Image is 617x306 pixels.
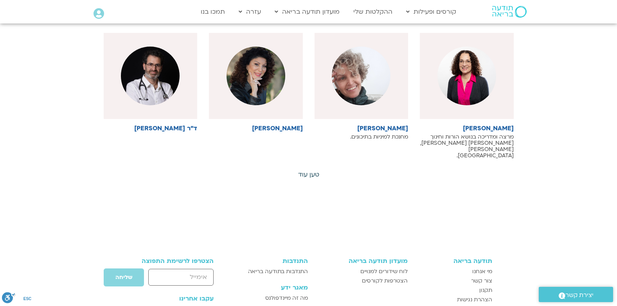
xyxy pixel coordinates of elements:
a: התנדבות בתודעה בריאה [235,267,308,276]
a: [PERSON_NAME]מרצה ומדריכה בנושא הורות וחינוך [PERSON_NAME] [PERSON_NAME], [PERSON_NAME] [GEOGRAPH... [420,33,514,159]
a: צור קשר [416,276,492,286]
h6: [PERSON_NAME] [315,125,408,132]
p: מרצה ומדריכה בנושא הורות וחינוך [PERSON_NAME] [PERSON_NAME], [PERSON_NAME] [GEOGRAPHIC_DATA]. [420,134,514,159]
span: לוח שידורים למנויים [360,267,408,276]
h3: תודעה בריאה [416,257,492,265]
h6: ד"ר [PERSON_NAME] [104,125,198,132]
img: %D7%93%D7%A4%D7%A0%D7%94-%D7%A4%D7%99%D7%99%D7%96%D7%A8.jpg [437,47,496,105]
a: טען עוד [298,170,319,179]
span: הצטרפות לקורסים [362,276,408,286]
a: תקנון [416,286,492,295]
span: שליחה [115,274,132,281]
p: מחנכת למיניות בתיכונים. [315,134,408,140]
form: טופס חדש [125,268,214,291]
a: ד"ר [PERSON_NAME] [104,33,198,132]
a: [PERSON_NAME]מחנכת למיניות בתיכונים. [315,33,408,140]
h3: הצטרפו לרשימת התפוצה [125,257,214,265]
h6: [PERSON_NAME] [209,125,303,132]
a: עזרה [235,4,265,19]
a: הצטרפות לקורסים [316,276,408,286]
img: תודעה בריאה [492,6,527,18]
span: צור קשר [471,276,492,286]
a: לוח שידורים למנויים [316,267,408,276]
button: שליחה [103,268,144,287]
a: קורסים ופעילות [402,4,460,19]
a: הצהרת נגישות [416,295,492,304]
h3: התנדבות [235,257,308,265]
a: מה זה מיינדפולנס [235,293,308,303]
a: יצירת קשר [539,287,613,302]
a: מי אנחנו [416,267,492,276]
span: תקנון [479,286,492,295]
input: אימייל [148,269,214,286]
h3: מאגר ידע [235,284,308,291]
span: הצהרת נגישות [457,295,492,304]
span: יצירת קשר [565,290,594,301]
img: %D7%A0%D7%90%D7%95%D7%94-%D7%91%D7%95%D7%99%D7%9D-e1643133240814.jpeg [227,47,285,105]
a: ההקלטות שלי [349,4,396,19]
a: מועדון תודעה בריאה [271,4,344,19]
img: %D7%93%D7%A8-%D7%A9%D7%A8%D7%95%D7%9F-%D7%A7%D7%9C%D7%99%D7%99%D7%98%D7%9E%D7%9F.jpg [121,47,180,105]
span: מי אנחנו [472,267,492,276]
span: התנדבות בתודעה בריאה [248,267,308,276]
a: [PERSON_NAME] [209,33,303,132]
a: תמכו בנו [197,4,229,19]
span: מה זה מיינדפולנס [265,293,308,303]
h6: [PERSON_NAME] [420,125,514,132]
img: %D7%A9%D7%99%D7%A8%D7%94-%D7%A8%D7%95%D7%98%D7%9C%D7%95%D7%99.jpg [332,47,390,105]
h3: עקבו אחרינו [125,295,214,302]
h3: מועדון תודעה בריאה [316,257,408,265]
